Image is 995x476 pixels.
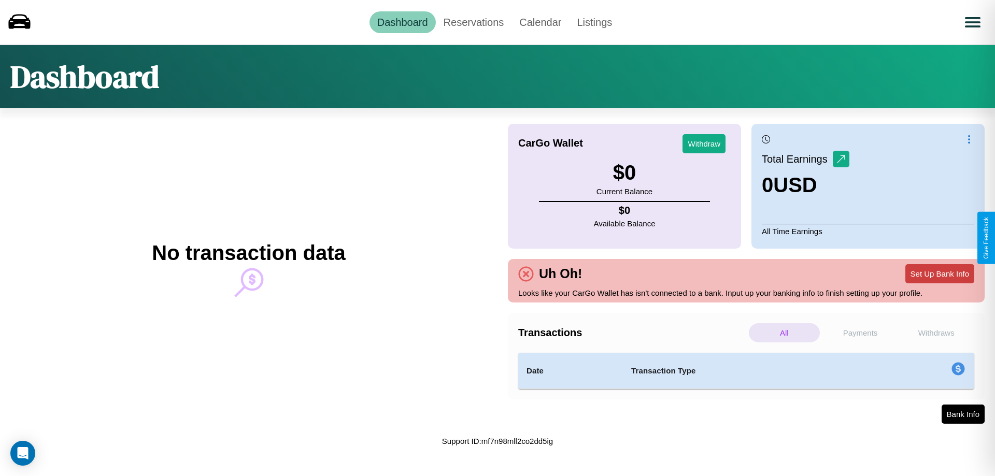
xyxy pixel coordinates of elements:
[152,241,345,265] h2: No transaction data
[10,55,159,98] h1: Dashboard
[762,224,974,238] p: All Time Earnings
[762,150,833,168] p: Total Earnings
[518,137,583,149] h4: CarGo Wallet
[518,353,974,389] table: simple table
[511,11,569,33] a: Calendar
[749,323,820,342] p: All
[518,327,746,339] h4: Transactions
[762,174,849,197] h3: 0 USD
[527,365,615,377] h4: Date
[631,365,866,377] h4: Transaction Type
[534,266,587,281] h4: Uh Oh!
[594,217,656,230] p: Available Balance
[942,405,985,424] button: Bank Info
[569,11,620,33] a: Listings
[436,11,512,33] a: Reservations
[594,205,656,217] h4: $ 0
[825,323,896,342] p: Payments
[901,323,972,342] p: Withdraws
[596,184,652,198] p: Current Balance
[983,217,990,259] div: Give Feedback
[518,286,974,300] p: Looks like your CarGo Wallet has isn't connected to a bank. Input up your banking info to finish ...
[10,441,35,466] div: Open Intercom Messenger
[596,161,652,184] h3: $ 0
[683,134,726,153] button: Withdraw
[905,264,974,283] button: Set Up Bank Info
[442,434,553,448] p: Support ID: mf7n98mll2co2dd5ig
[369,11,436,33] a: Dashboard
[958,8,987,37] button: Open menu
